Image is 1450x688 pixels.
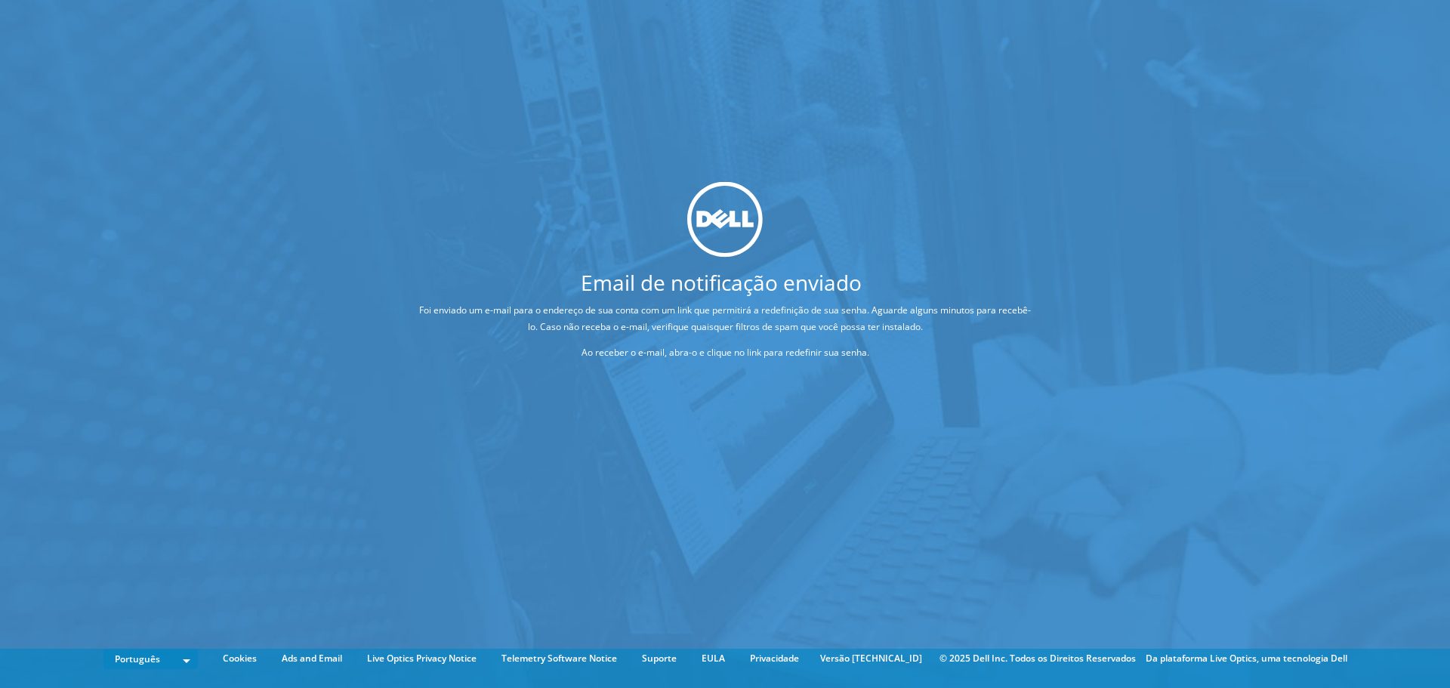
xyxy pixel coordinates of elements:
a: Telemetry Software Notice [490,650,628,667]
h1: Email de notificação enviado [362,272,1080,293]
a: Ads and Email [270,650,353,667]
p: Foi enviado um e-mail para o endereço de sua conta com um link que permitirá a redefinição de sua... [419,302,1031,335]
p: Ao receber o e-mail, abra-o e clique no link para redefinir sua senha. [419,344,1031,361]
img: dell_svg_logo.svg [687,182,763,258]
a: Privacidade [739,650,810,667]
li: © 2025 Dell Inc. Todos os Direitos Reservados [932,650,1143,667]
a: EULA [690,650,736,667]
a: Live Optics Privacy Notice [356,650,488,667]
li: Da plataforma Live Optics, uma tecnologia Dell [1146,650,1347,667]
li: Versão [TECHNICAL_ID] [813,650,930,667]
a: Cookies [211,650,268,667]
a: Suporte [631,650,688,667]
